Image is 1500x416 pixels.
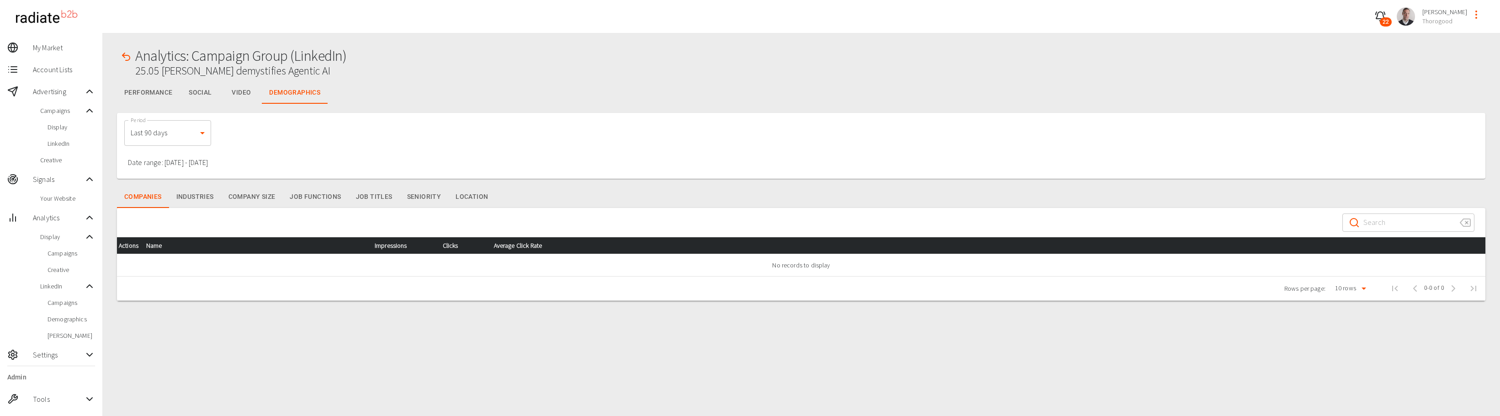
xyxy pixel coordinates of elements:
[221,186,283,208] button: Company Size
[33,42,95,53] span: My Market
[1397,7,1415,26] img: 2521fcbb6526f89d07337a322cb41024
[33,174,84,185] span: Signals
[443,240,473,251] span: Clicks
[117,82,180,104] button: Performance
[117,186,169,208] button: Companies
[33,86,84,97] span: Advertising
[117,186,495,208] div: Demographics Tabs
[48,331,95,340] span: [PERSON_NAME]
[1422,16,1467,26] span: Thorogood
[1333,283,1358,293] div: 10 rows
[1284,284,1325,293] p: Rows per page:
[135,48,346,64] h1: Analytics: Campaign Group (LinkedIn)
[40,282,84,291] span: LinkedIn
[1463,277,1484,299] span: Last Page
[33,212,84,223] span: Analytics
[33,394,84,405] span: Tools
[11,6,82,27] img: radiateb2b_logo_black.png
[282,186,348,208] button: Job Functions
[48,139,95,148] span: LinkedIn
[48,315,95,324] span: Demographics
[117,82,1485,104] div: Metrics Tabs
[1329,282,1369,295] div: 10 rows
[1371,7,1389,26] button: 22
[494,240,1478,251] div: Average Click Rate
[400,186,449,208] button: Seniority
[40,106,84,115] span: Campaigns
[146,240,177,251] span: Name
[349,186,400,208] button: Job Titles
[1424,284,1444,293] span: 0-0 of 0
[180,82,221,104] button: Social
[48,265,95,274] span: Creative
[1380,17,1392,27] span: 22
[448,186,495,208] button: Location
[40,155,95,165] span: Creative
[1422,7,1467,16] span: [PERSON_NAME]
[33,64,95,75] span: Account Lists
[1363,210,1452,235] input: Search
[1406,279,1424,298] span: Previous Page
[375,240,428,251] div: Impressions
[33,349,84,360] span: Settings
[169,186,221,208] button: Industries
[48,249,95,258] span: Campaigns
[221,82,262,104] button: Video
[1444,279,1463,298] span: Next Page
[40,232,84,241] span: Display
[48,298,95,307] span: Campaigns
[1349,217,1360,228] svg: Search
[262,82,328,104] button: Demographics
[131,116,146,124] label: Period
[117,254,1485,276] td: No records to display
[124,120,211,146] div: Last 90 days
[40,194,95,203] span: Your Website
[1384,277,1406,299] span: First Page
[375,240,422,251] span: Impressions
[135,64,346,78] h2: 25.05 [PERSON_NAME] demystifies Agentic AI
[494,240,557,251] span: Average Click Rate
[48,123,95,132] span: Display
[443,240,479,251] div: Clicks
[146,240,360,251] div: Name
[128,157,208,168] p: Date range: [DATE] - [DATE]
[1467,5,1485,24] button: profile-menu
